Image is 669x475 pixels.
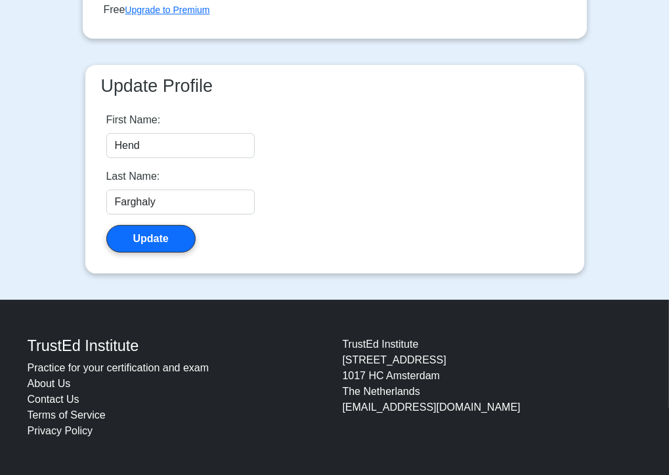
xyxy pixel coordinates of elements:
[28,394,79,405] a: Contact Us
[28,425,93,436] a: Privacy Policy
[106,225,196,253] button: Update
[335,337,650,439] div: TrustEd Institute [STREET_ADDRESS] 1017 HC Amsterdam The Netherlands [EMAIL_ADDRESS][DOMAIN_NAME]
[28,409,106,421] a: Terms of Service
[96,75,574,96] h3: Update Profile
[28,378,71,389] a: About Us
[125,5,209,15] a: Upgrade to Premium
[106,169,160,184] label: Last Name:
[28,362,209,373] a: Practice for your certification and exam
[28,337,327,355] h4: TrustEd Institute
[106,112,161,128] label: First Name:
[104,2,210,18] div: Free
